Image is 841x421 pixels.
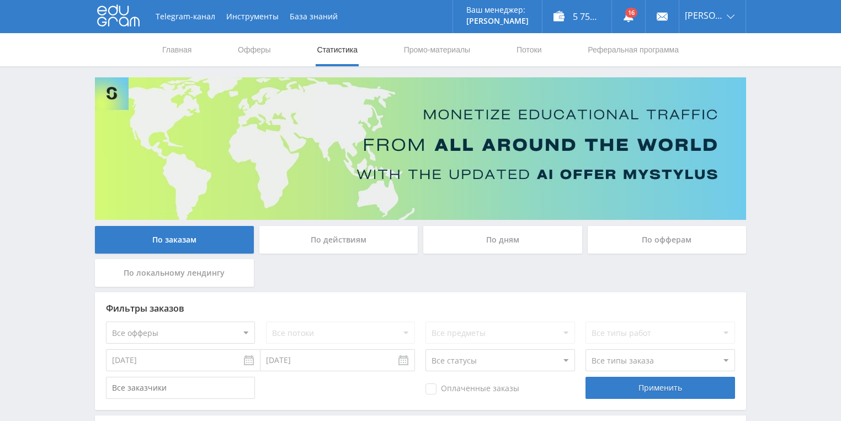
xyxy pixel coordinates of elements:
[588,226,747,254] div: По офферам
[161,33,193,66] a: Главная
[95,259,254,287] div: По локальному лендингу
[587,33,680,66] a: Реферальная программа
[95,226,254,254] div: По заказам
[423,226,582,254] div: По дням
[585,377,734,399] div: Применить
[316,33,359,66] a: Статистика
[466,6,529,14] p: Ваш менеджер:
[403,33,471,66] a: Промо-материалы
[515,33,543,66] a: Потоки
[425,383,519,394] span: Оплаченные заказы
[685,11,723,20] span: [PERSON_NAME]
[106,303,735,313] div: Фильтры заказов
[466,17,529,25] p: [PERSON_NAME]
[259,226,418,254] div: По действиям
[237,33,272,66] a: Офферы
[95,77,746,220] img: Banner
[106,377,255,399] input: Все заказчики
